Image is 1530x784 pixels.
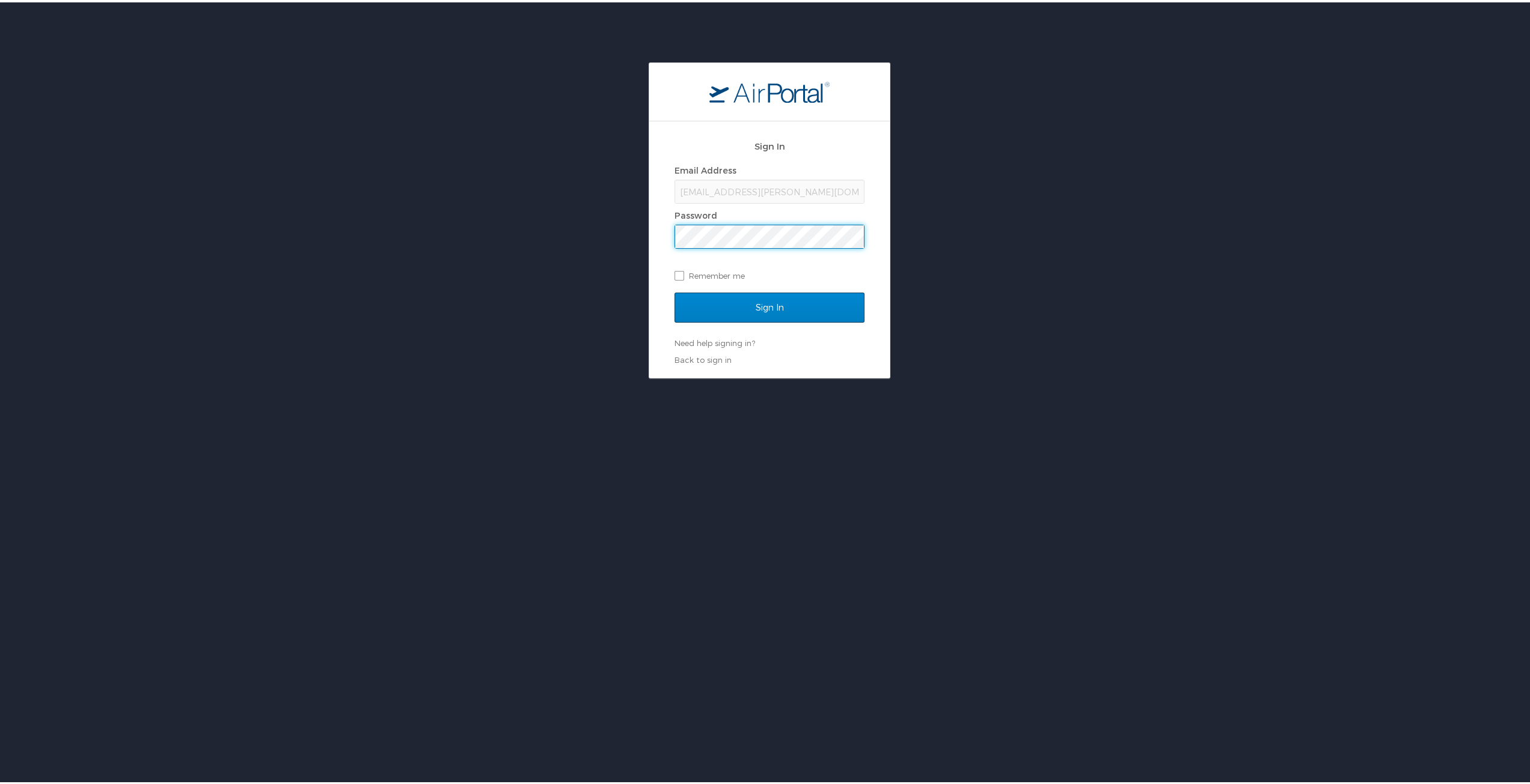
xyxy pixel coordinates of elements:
[675,290,864,320] input: Sign In
[675,137,864,151] h2: Sign In
[675,163,736,173] label: Email Address
[709,79,830,100] img: logo
[675,264,864,282] label: Remember me
[675,336,755,345] a: Need help signing in?
[675,353,732,362] a: Back to sign in
[675,208,717,218] label: Password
